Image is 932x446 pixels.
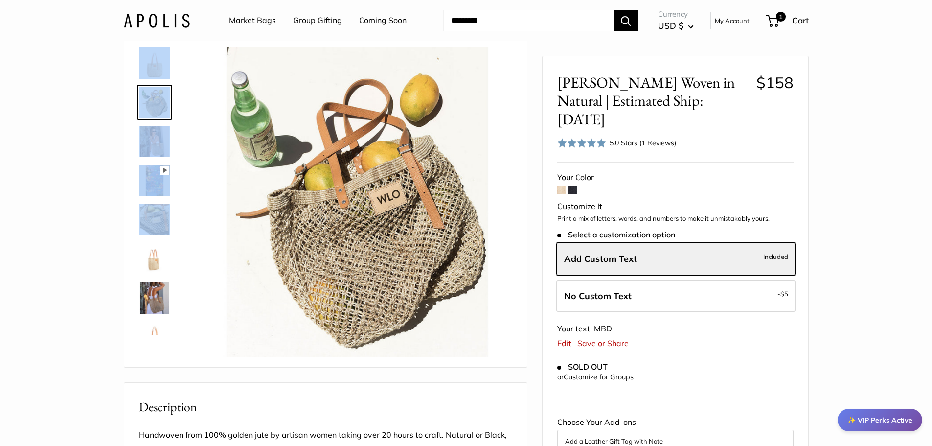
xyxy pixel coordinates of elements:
[658,18,694,34] button: USD $
[137,46,172,81] a: Mercado Woven in Natural | Estimated Ship: Oct. 19th
[557,338,571,348] a: Edit
[139,204,170,235] img: Mercado Woven in Natural | Estimated Ship: Oct. 19th
[557,362,608,372] span: SOLD OUT
[557,136,677,150] div: 5.0 Stars (1 Reviews)
[564,253,637,264] span: Add Custom Text
[557,230,675,239] span: Select a customization option
[767,13,809,28] a: 1 Cart
[792,15,809,25] span: Cart
[137,281,172,316] a: Mercado Woven in Natural | Estimated Ship: Oct. 19th
[139,322,170,353] img: Mercado Woven in Natural | Estimated Ship: Oct. 19th
[139,398,512,417] h2: Description
[137,124,172,159] a: Mercado Woven in Natural | Estimated Ship: Oct. 19th
[443,10,614,31] input: Search...
[293,13,342,28] a: Group Gifting
[557,324,612,333] span: Your text: MBD
[557,214,794,224] p: Print a mix of letters, words, and numbers to make it unmistakably yours.
[556,280,796,312] label: Leave Blank
[777,288,788,300] span: -
[658,21,683,31] span: USD $
[137,202,172,237] a: Mercado Woven in Natural | Estimated Ship: Oct. 19th
[139,47,170,79] img: Mercado Woven in Natural | Estimated Ship: Oct. 19th
[557,170,794,185] div: Your Color
[614,10,638,31] button: Search
[577,338,629,348] a: Save or Share
[359,13,407,28] a: Coming Soon
[557,371,634,384] div: or
[8,409,105,438] iframe: Sign Up via Text for Offers
[756,73,794,92] span: $158
[763,251,788,262] span: Included
[557,199,794,214] div: Customize It
[139,243,170,275] img: Mercado Woven in Natural | Estimated Ship: Oct. 19th
[124,13,190,27] img: Apolis
[610,138,676,148] div: 5.0 Stars (1 Reviews)
[780,290,788,298] span: $5
[556,243,796,275] label: Add Custom Text
[137,163,172,198] a: Mercado Woven in Natural | Estimated Ship: Oct. 19th
[564,373,634,381] a: Customize for Groups
[557,73,749,128] span: [PERSON_NAME] Woven in Natural | Estimated Ship: [DATE]
[137,85,172,120] a: Mercado Woven in Natural | Estimated Ship: Oct. 19th
[715,15,750,26] a: My Account
[564,290,632,302] span: No Custom Text
[139,126,170,157] img: Mercado Woven in Natural | Estimated Ship: Oct. 19th
[838,409,922,431] div: ✨ VIP Perks Active
[658,7,694,21] span: Currency
[139,165,170,196] img: Mercado Woven in Natural | Estimated Ship: Oct. 19th
[775,12,785,22] span: 1
[137,241,172,277] a: Mercado Woven in Natural | Estimated Ship: Oct. 19th
[139,87,170,118] img: Mercado Woven in Natural | Estimated Ship: Oct. 19th
[137,320,172,355] a: Mercado Woven in Natural | Estimated Ship: Oct. 19th
[202,47,512,357] img: Mercado Woven in Natural | Estimated Ship: Oct. 19th
[139,282,170,314] img: Mercado Woven in Natural | Estimated Ship: Oct. 19th
[229,13,276,28] a: Market Bags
